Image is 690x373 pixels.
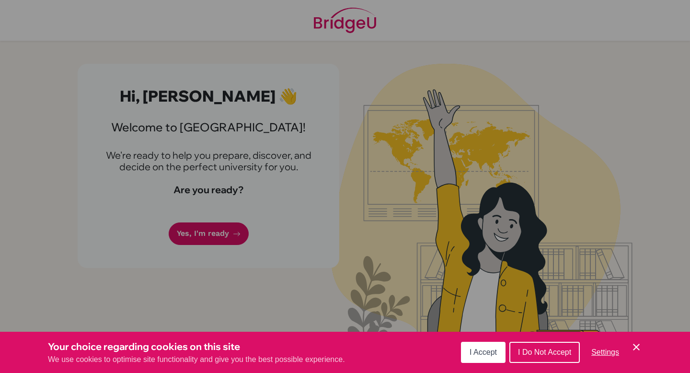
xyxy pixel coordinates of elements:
button: Settings [584,343,627,362]
button: I Accept [461,342,506,363]
button: Save and close [631,341,642,353]
span: I Accept [470,348,497,356]
span: Settings [591,348,619,356]
h3: Your choice regarding cookies on this site [48,339,345,354]
p: We use cookies to optimise site functionality and give you the best possible experience. [48,354,345,365]
button: I Do Not Accept [509,342,580,363]
span: I Do Not Accept [518,348,571,356]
